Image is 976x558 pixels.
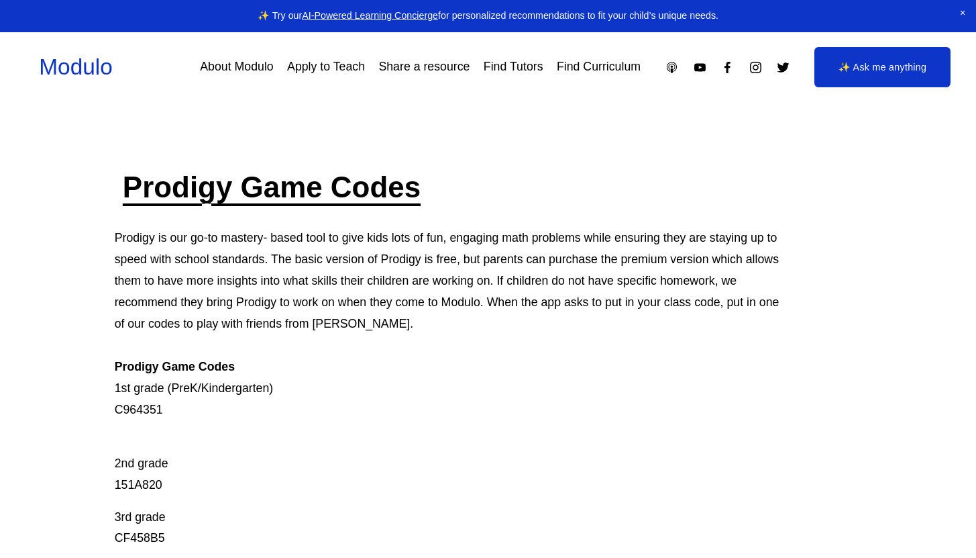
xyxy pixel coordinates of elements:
[200,55,273,79] a: About Modulo
[749,60,763,75] a: Instagram
[378,55,470,79] a: Share a resource
[287,55,365,79] a: Apply to Teach
[115,360,235,373] strong: Prodigy Game Codes
[814,47,951,87] a: ✨ Ask me anything
[557,55,641,79] a: Find Curriculum
[39,54,113,79] a: Modulo
[115,507,786,550] p: 3rd grade CF458B5
[484,55,543,79] a: Find Tutors
[115,432,786,496] p: 2nd grade 151A820
[776,60,790,75] a: Twitter
[115,228,786,420] p: Prodigy is our go-to mastery- based tool to give kids lots of fun, engaging math problems while e...
[693,60,707,75] a: YouTube
[123,171,421,203] a: Prodigy Game Codes
[665,60,679,75] a: Apple Podcasts
[302,10,438,21] a: AI-Powered Learning Concierge
[720,60,735,75] a: Facebook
